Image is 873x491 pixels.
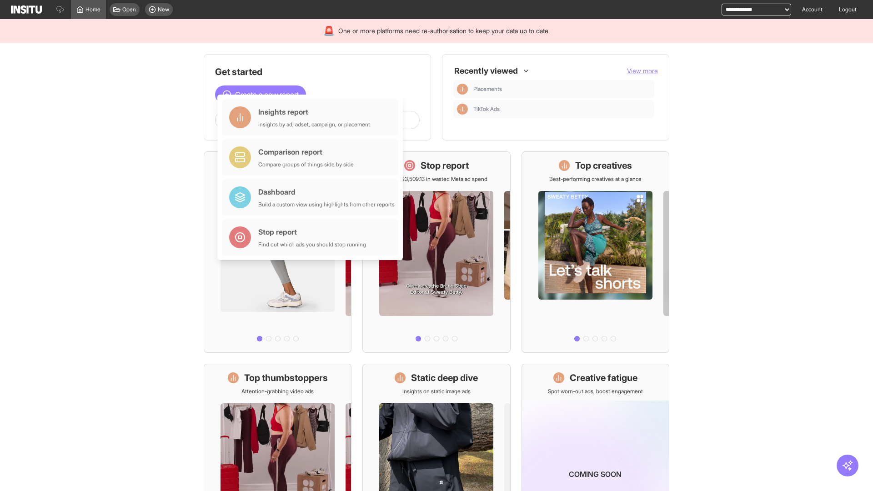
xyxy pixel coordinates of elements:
[235,89,299,100] span: Create a new report
[421,159,469,172] h1: Stop report
[258,161,354,168] div: Compare groups of things side by side
[122,6,136,13] span: Open
[258,186,395,197] div: Dashboard
[158,6,169,13] span: New
[258,121,370,128] div: Insights by ad, adset, campaign, or placement
[244,371,328,384] h1: Top thumbstoppers
[411,371,478,384] h1: Static deep dive
[473,85,651,93] span: Placements
[258,146,354,157] div: Comparison report
[549,175,642,183] p: Best-performing creatives at a glance
[473,105,651,113] span: TikTok Ads
[473,85,502,93] span: Placements
[258,201,395,208] div: Build a custom view using highlights from other reports
[85,6,100,13] span: Home
[457,84,468,95] div: Insights
[323,25,335,37] div: 🚨
[215,85,306,104] button: Create a new report
[473,105,500,113] span: TikTok Ads
[522,151,669,353] a: Top creativesBest-performing creatives at a glance
[457,104,468,115] div: Insights
[11,5,42,14] img: Logo
[627,67,658,75] span: View more
[215,65,420,78] h1: Get started
[402,388,471,395] p: Insights on static image ads
[258,241,366,248] div: Find out which ads you should stop running
[385,175,487,183] p: Save £23,509.13 in wasted Meta ad spend
[338,26,550,35] span: One or more platforms need re-authorisation to keep your data up to date.
[627,66,658,75] button: View more
[575,159,632,172] h1: Top creatives
[362,151,510,353] a: Stop reportSave £23,509.13 in wasted Meta ad spend
[258,226,366,237] div: Stop report
[241,388,314,395] p: Attention-grabbing video ads
[258,106,370,117] div: Insights report
[204,151,351,353] a: What's live nowSee all active ads instantly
